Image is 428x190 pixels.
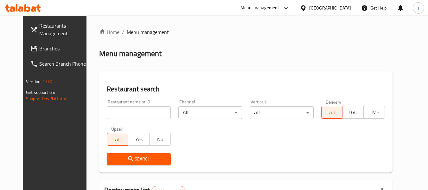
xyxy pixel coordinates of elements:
span: Search Branch Phone [39,60,89,68]
button: TGO [342,106,364,119]
span: Branches [39,45,89,52]
button: TMP [363,106,385,119]
div: Menu-management [240,4,279,12]
span: Menu management [127,28,169,36]
span: No [152,135,168,144]
div: All [178,106,242,119]
span: TMP [366,108,382,117]
span: TGO [345,108,361,117]
span: Version: [26,77,42,86]
label: Delivery [326,100,342,104]
span: All [110,135,126,144]
a: Search Branch Phone [25,56,94,71]
a: Restaurants Management [25,18,94,41]
span: Restaurants Management [39,22,89,37]
nav: breadcrumb [99,28,393,36]
input: Search for restaurant name or ID.. [107,106,170,119]
label: Upsell [111,127,123,131]
span: Search [112,155,165,163]
span: All [324,108,340,117]
span: 1.0.0 [42,77,52,86]
h2: Menu management [99,49,162,59]
button: No [149,133,171,146]
div: [GEOGRAPHIC_DATA] [309,4,351,11]
span: Yes [131,135,147,144]
a: Home [99,28,119,36]
button: All [321,106,343,119]
div: All [250,106,313,119]
a: Support.OpsPlatform [26,95,66,103]
h2: Restaurant search [107,84,385,94]
a: Branches [25,41,94,56]
li: / [122,28,124,36]
button: All [107,133,128,146]
span: Get support on: [26,88,55,96]
button: Search [107,153,170,165]
button: Yes [128,133,150,146]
